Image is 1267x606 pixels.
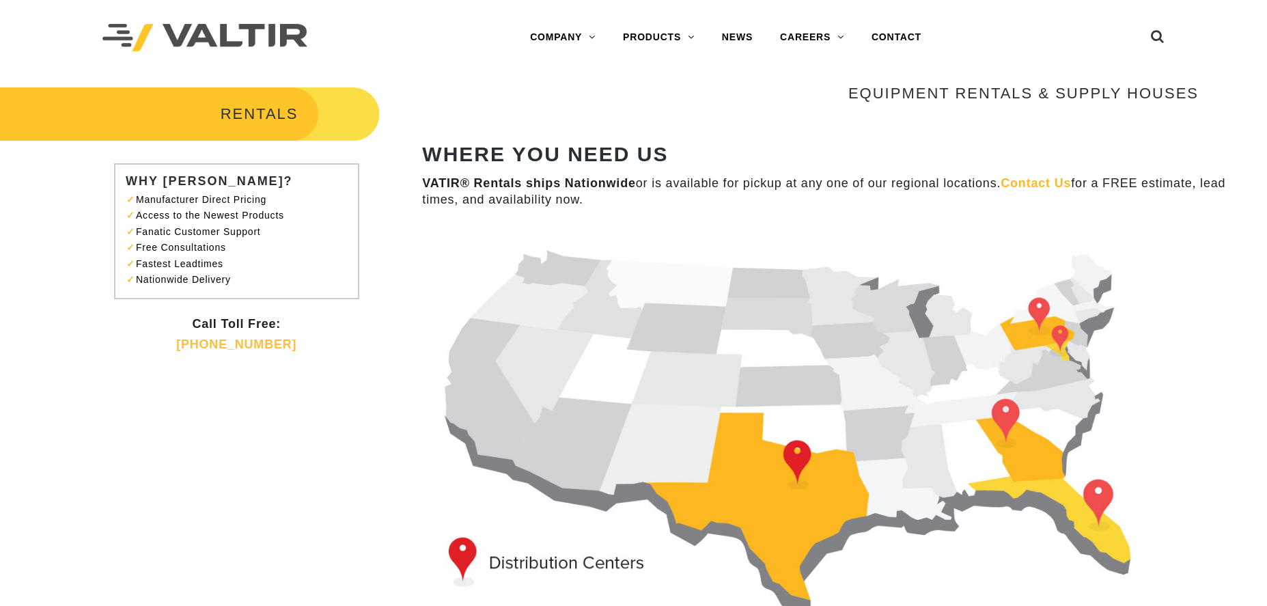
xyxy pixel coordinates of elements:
a: CAREERS [766,24,858,51]
li: Fastest Leadtimes [133,256,348,272]
a: CONTACT [858,24,935,51]
a: PRODUCTS [609,24,708,51]
li: Access to the Newest Products [133,208,348,223]
a: COMPANY [516,24,609,51]
strong: VATIR® Rentals ships Nationwide [422,176,635,190]
h3: EQUIPMENT RENTALS & SUPPLY HOUSES [422,85,1199,102]
strong: WHERE YOU NEED US [422,143,668,165]
li: Free Consultations [133,240,348,256]
img: Valtir [102,24,307,52]
a: NEWS [708,24,766,51]
li: Nationwide Delivery [133,272,348,288]
a: Contact Us [1001,176,1071,190]
h3: WHY [PERSON_NAME]? [126,175,354,189]
p: or is available for pickup at any one of our regional locations. for a FREE estimate, lead times,... [422,176,1247,208]
strong: Call Toll Free: [192,317,281,331]
li: Manufacturer Direct Pricing [133,192,348,208]
a: [PHONE_NUMBER] [176,338,296,351]
li: Fanatic Customer Support [133,224,348,240]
